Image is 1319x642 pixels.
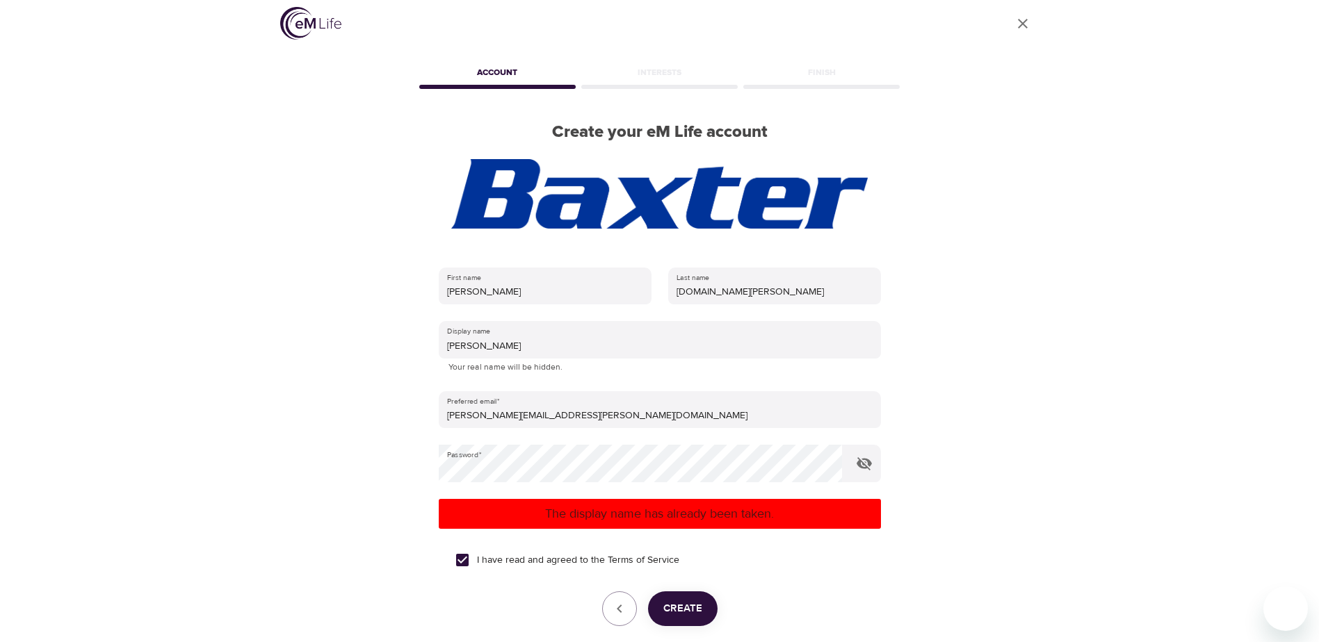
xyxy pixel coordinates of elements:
[444,504,875,523] p: The display name has already been taken.
[451,159,868,229] img: Transparent%20Baxter%20Logo.png
[416,122,903,142] h2: Create your eM Life account
[477,553,679,568] span: I have read and agreed to the
[608,553,679,568] a: Terms of Service
[648,591,718,626] button: Create
[1006,7,1039,40] a: close
[280,7,341,40] img: logo
[663,600,702,618] span: Create
[448,361,871,374] p: Your real name will be hidden.
[1263,586,1308,631] iframe: Button to launch messaging window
